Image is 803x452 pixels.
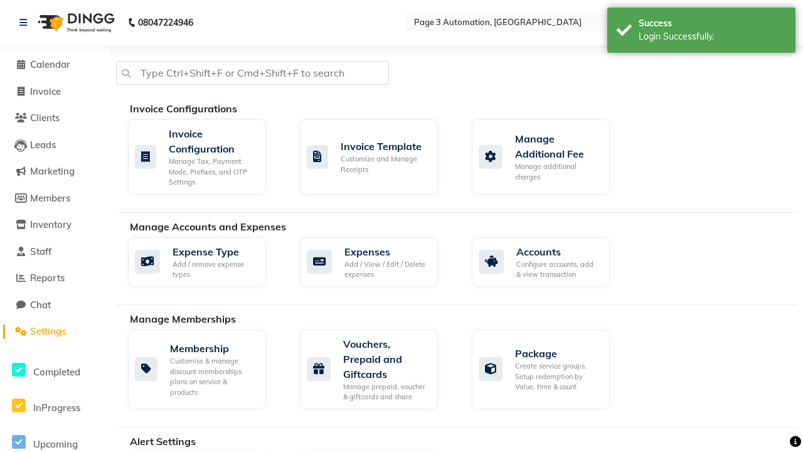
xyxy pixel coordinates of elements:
div: Add / remove expense types [173,259,256,280]
div: Invoice Configuration [169,126,256,156]
div: Manage Tax, Payment Mode, Prefixes, and OTP Settings [169,156,256,188]
a: MembershipCustomise & manage discount memberships plans on service & products [128,330,281,409]
a: Staff [3,245,107,259]
a: AccountsConfigure accounts, add & view transaction [472,237,625,287]
div: Login Successfully. [639,30,786,43]
a: Calendar [3,58,107,72]
a: Manage Additional FeeManage additional charges [472,119,625,195]
div: Expense Type [173,244,256,259]
div: Manage additional charges [515,161,600,182]
a: Members [3,191,107,206]
div: Expenses [344,244,428,259]
span: Members [30,192,70,204]
a: Settings [3,325,107,339]
b: 08047224946 [138,5,193,40]
div: Manage prepaid, voucher & giftcards and share [343,382,428,402]
div: Configure accounts, add & view transaction [516,259,600,280]
span: Staff [30,245,51,257]
div: Success [639,17,786,30]
a: Clients [3,111,107,126]
a: Leads [3,138,107,153]
a: Invoice [3,85,107,99]
a: Expense TypeAdd / remove expense types [128,237,281,287]
a: Invoice TemplateCustomize and Manage Receipts [300,119,453,195]
div: Invoice Template [341,139,428,154]
span: Completed [33,366,80,378]
span: Upcoming [33,438,78,450]
span: Reports [30,272,65,284]
span: Marketing [30,165,75,177]
a: Reports [3,271,107,286]
div: Manage Additional Fee [515,131,600,161]
span: InProgress [33,402,80,414]
img: logo [32,5,118,40]
span: Chat [30,299,51,311]
span: Calendar [30,58,70,70]
span: Inventory [30,218,72,230]
div: Customise & manage discount memberships plans on service & products [170,356,256,397]
div: Package [515,346,600,361]
span: Clients [30,112,60,124]
div: Customize and Manage Receipts [341,154,428,175]
a: Marketing [3,164,107,179]
div: Accounts [516,244,600,259]
div: Vouchers, Prepaid and Giftcards [343,336,428,382]
a: Inventory [3,218,107,232]
input: Type Ctrl+Shift+F or Cmd+Shift+F to search [116,61,389,85]
a: Vouchers, Prepaid and GiftcardsManage prepaid, voucher & giftcards and share [300,330,453,409]
a: PackageCreate service groups, Setup redemption by Value, time & count [472,330,625,409]
span: Settings [30,325,66,337]
a: ExpensesAdd / View / Edit / Delete expenses [300,237,453,287]
a: Chat [3,298,107,313]
span: Leads [30,139,56,151]
div: Membership [170,341,256,356]
div: Create service groups, Setup redemption by Value, time & count [515,361,600,392]
a: Invoice ConfigurationManage Tax, Payment Mode, Prefixes, and OTP Settings [128,119,281,195]
span: Invoice [30,85,61,97]
div: Add / View / Edit / Delete expenses [344,259,428,280]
